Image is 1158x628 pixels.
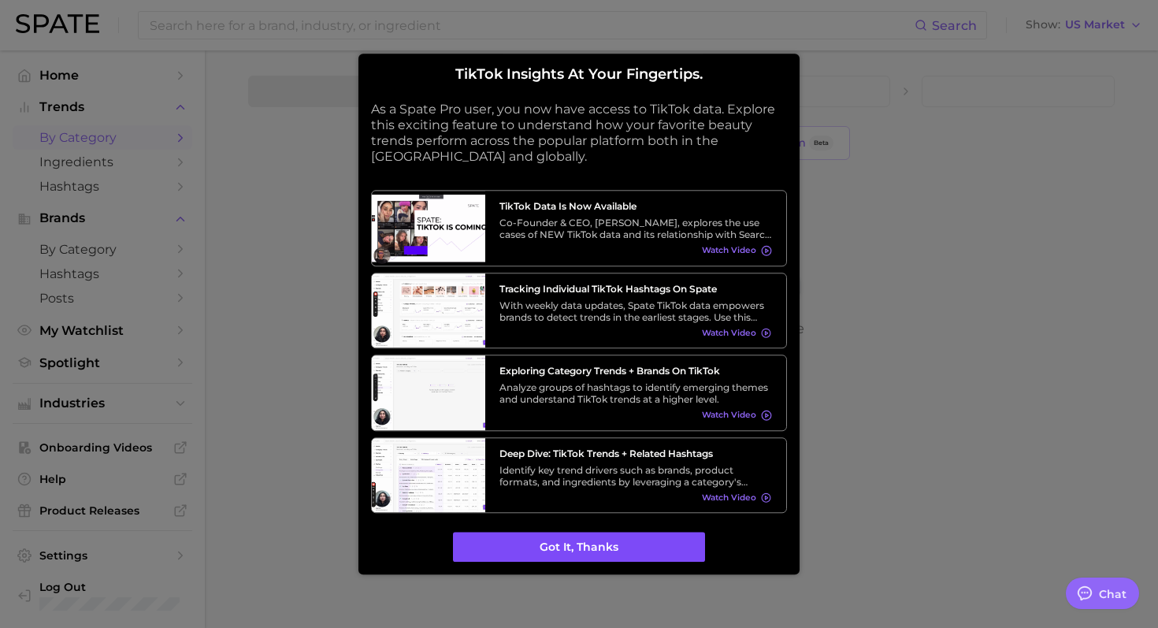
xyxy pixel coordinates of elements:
h3: Tracking Individual TikTok Hashtags on Spate [499,283,772,295]
div: Co-Founder & CEO, [PERSON_NAME], explores the use cases of NEW TikTok data and its relationship w... [499,217,772,240]
div: Analyze groups of hashtags to identify emerging themes and understand TikTok trends at a higher l... [499,381,772,405]
a: Deep Dive: TikTok Trends + Related HashtagsIdentify key trend drivers such as brands, product for... [371,437,787,514]
span: Watch Video [702,411,756,421]
span: Watch Video [702,246,756,256]
h3: Exploring Category Trends + Brands on TikTok [499,365,772,377]
div: Identify key trend drivers such as brands, product formats, and ingredients by leveraging a categ... [499,464,772,488]
span: Watch Video [702,328,756,338]
div: With weekly data updates, Spate TikTok data empowers brands to detect trends in the earliest stag... [499,299,772,323]
a: Tracking Individual TikTok Hashtags on SpateWith weekly data updates, Spate TikTok data empowers ... [371,273,787,349]
h3: Deep Dive: TikTok Trends + Related Hashtags [499,448,772,459]
a: TikTok data is now availableCo-Founder & CEO, [PERSON_NAME], explores the use cases of NEW TikTok... [371,190,787,266]
p: As a Spate Pro user, you now have access to TikTok data. Explore this exciting feature to underst... [371,102,787,165]
a: Exploring Category Trends + Brands on TikTokAnalyze groups of hashtags to identify emerging theme... [371,355,787,431]
span: Watch Video [702,492,756,503]
h3: TikTok data is now available [499,200,772,212]
h2: TikTok insights at your fingertips. [371,66,787,84]
button: Got it, thanks [453,533,705,563]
